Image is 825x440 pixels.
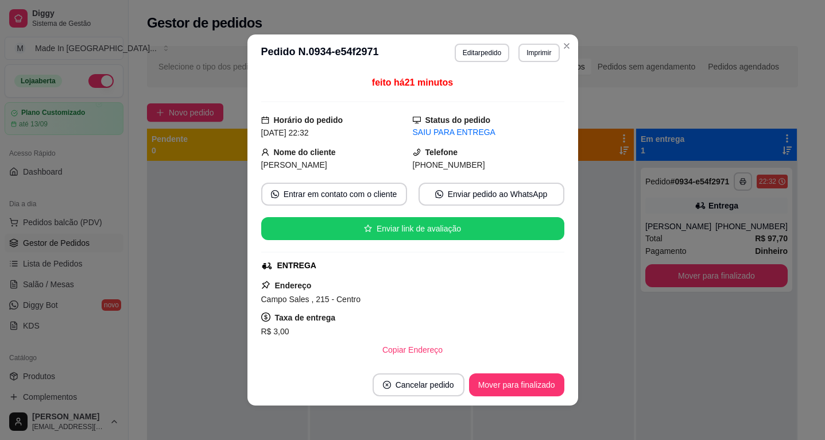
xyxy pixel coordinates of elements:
span: star [364,225,372,233]
span: whats-app [435,190,443,198]
span: close-circle [383,381,391,389]
button: Imprimir [518,44,559,62]
h3: Pedido N. 0934-e54f2971 [261,44,379,62]
div: SAIU PARA ENTREGA [413,126,564,138]
button: whats-appEnviar pedido ao WhatsApp [419,183,564,206]
button: starEnviar link de avaliação [261,217,564,240]
span: [PERSON_NAME] [261,160,327,169]
button: Copiar Endereço [373,338,452,361]
span: dollar [261,312,270,322]
strong: Taxa de entrega [275,313,336,322]
span: phone [413,148,421,156]
strong: Telefone [425,148,458,157]
span: feito há 21 minutos [372,78,453,87]
strong: Status do pedido [425,115,491,125]
div: ENTREGA [277,260,316,272]
span: pushpin [261,280,270,290]
span: whats-app [271,190,279,198]
span: Campo Sales , 215 - Centro [261,295,361,304]
strong: Nome do cliente [274,148,336,157]
button: whats-appEntrar em contato com o cliente [261,183,407,206]
strong: Endereço [275,281,312,290]
span: user [261,148,269,156]
button: Mover para finalizado [469,373,564,396]
span: desktop [413,116,421,124]
span: [DATE] 22:32 [261,128,309,137]
span: calendar [261,116,269,124]
span: R$ 3,00 [261,327,289,336]
button: close-circleCancelar pedido [373,373,464,396]
button: Editarpedido [455,44,509,62]
strong: Horário do pedido [274,115,343,125]
button: Close [557,37,576,55]
span: [PHONE_NUMBER] [413,160,485,169]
